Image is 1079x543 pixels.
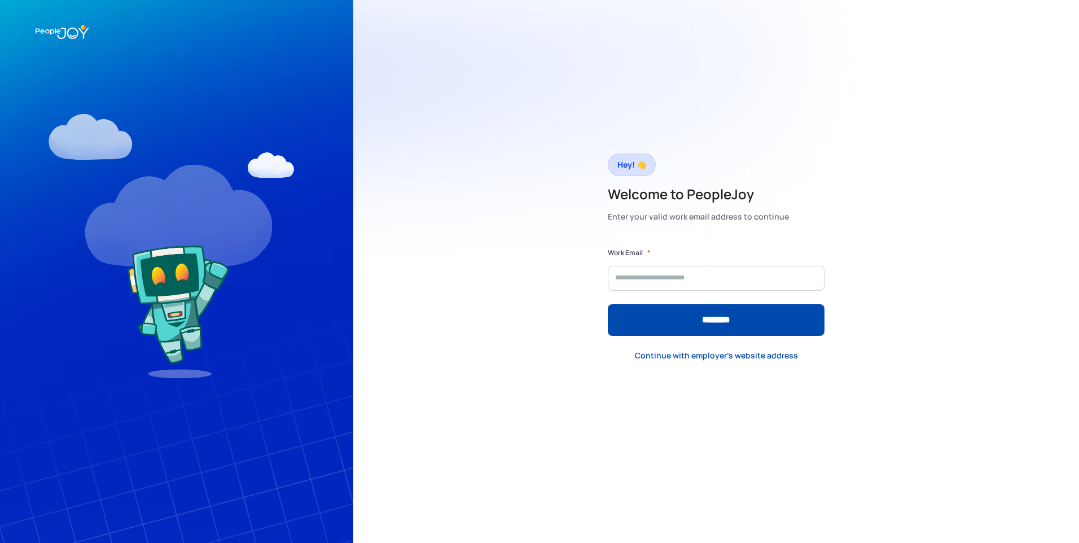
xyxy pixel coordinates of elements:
[617,157,646,173] div: Hey! 👋
[608,247,824,336] form: Form
[626,344,807,367] a: Continue with employer's website address
[608,185,789,203] h2: Welcome to PeopleJoy
[635,350,798,361] div: Continue with employer's website address
[608,247,643,259] label: Work Email
[608,209,789,225] div: Enter your valid work email address to continue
